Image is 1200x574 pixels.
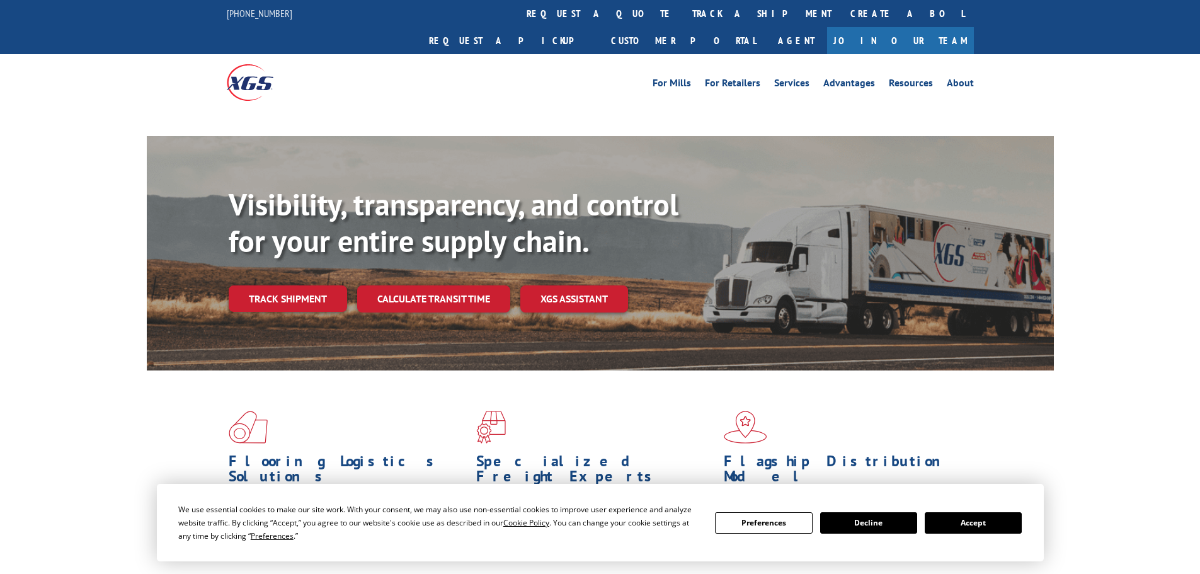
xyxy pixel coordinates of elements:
[357,285,510,313] a: Calculate transit time
[229,454,467,490] h1: Flooring Logistics Solutions
[157,484,1044,561] div: Cookie Consent Prompt
[251,531,294,541] span: Preferences
[724,411,767,444] img: xgs-icon-flagship-distribution-model-red
[653,78,691,92] a: For Mills
[476,454,714,490] h1: Specialized Freight Experts
[520,285,628,313] a: XGS ASSISTANT
[420,27,602,54] a: Request a pickup
[229,185,678,260] b: Visibility, transparency, and control for your entire supply chain.
[765,27,827,54] a: Agent
[178,503,700,542] div: We use essential cookies to make our site work. With your consent, we may also use non-essential ...
[227,7,292,20] a: [PHONE_NUMBER]
[823,78,875,92] a: Advantages
[602,27,765,54] a: Customer Portal
[724,454,962,490] h1: Flagship Distribution Model
[820,512,917,534] button: Decline
[229,411,268,444] img: xgs-icon-total-supply-chain-intelligence-red
[476,411,506,444] img: xgs-icon-focused-on-flooring-red
[503,517,549,528] span: Cookie Policy
[889,78,933,92] a: Resources
[947,78,974,92] a: About
[827,27,974,54] a: Join Our Team
[925,512,1022,534] button: Accept
[715,512,812,534] button: Preferences
[229,285,347,312] a: Track shipment
[705,78,760,92] a: For Retailers
[774,78,809,92] a: Services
